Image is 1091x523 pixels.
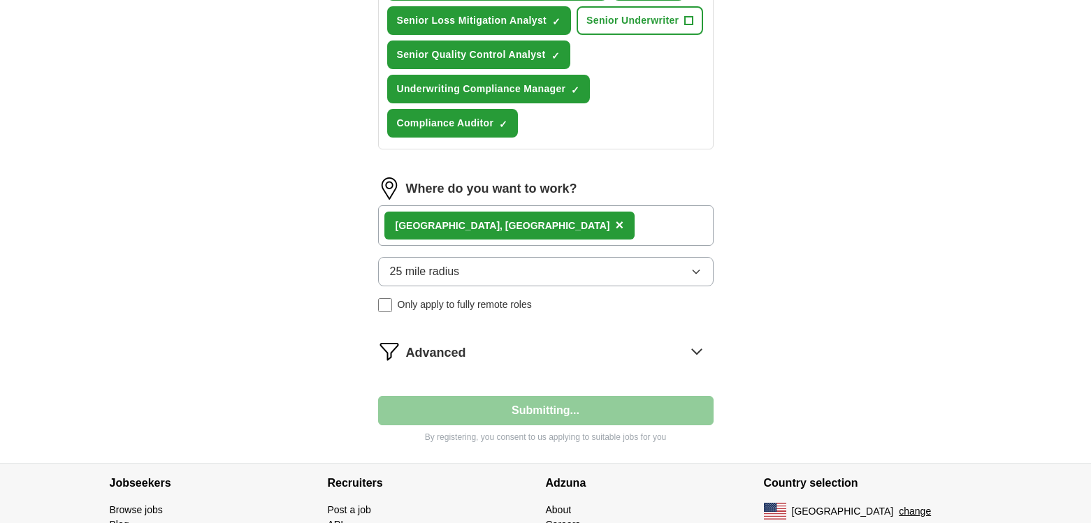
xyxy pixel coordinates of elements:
span: × [615,217,623,233]
span: Advanced [406,344,466,362]
button: × [615,215,623,236]
h4: Country selection [764,464,982,503]
span: Senior Quality Control Analyst [397,47,546,62]
button: Senior Underwriter [577,6,703,35]
a: About [546,504,572,515]
label: Where do you want to work? [406,179,577,198]
img: location.png [378,177,400,200]
div: [GEOGRAPHIC_DATA], [GEOGRAPHIC_DATA] [396,219,610,233]
button: Underwriting Compliance Manager✓ [387,75,591,103]
span: [GEOGRAPHIC_DATA] [792,504,894,519]
span: Only apply to fully remote roles [398,297,532,312]
a: Browse jobs [110,504,163,515]
span: Senior Loss Mitigation Analyst [397,13,547,28]
img: US flag [764,503,786,520]
button: Senior Quality Control Analyst✓ [387,40,570,69]
p: By registering, you consent to us applying to suitable jobs for you [378,431,714,443]
span: ✓ [571,84,579,96]
span: 25 mile radius [390,263,460,280]
button: Senior Loss Mitigation Analyst✓ [387,6,572,35]
span: ✓ [551,50,560,61]
a: Post a job [328,504,371,515]
span: ✓ [552,16,561,27]
button: Compliance Auditor✓ [387,109,519,138]
button: change [899,504,931,519]
input: Only apply to fully remote roles [378,298,392,312]
span: Senior Underwriter [586,13,679,28]
button: 25 mile radius [378,257,714,286]
span: Underwriting Compliance Manager [397,82,566,96]
img: filter [378,340,400,362]
span: Compliance Auditor [397,116,494,131]
span: ✓ [499,119,507,130]
button: Submitting... [378,396,714,425]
